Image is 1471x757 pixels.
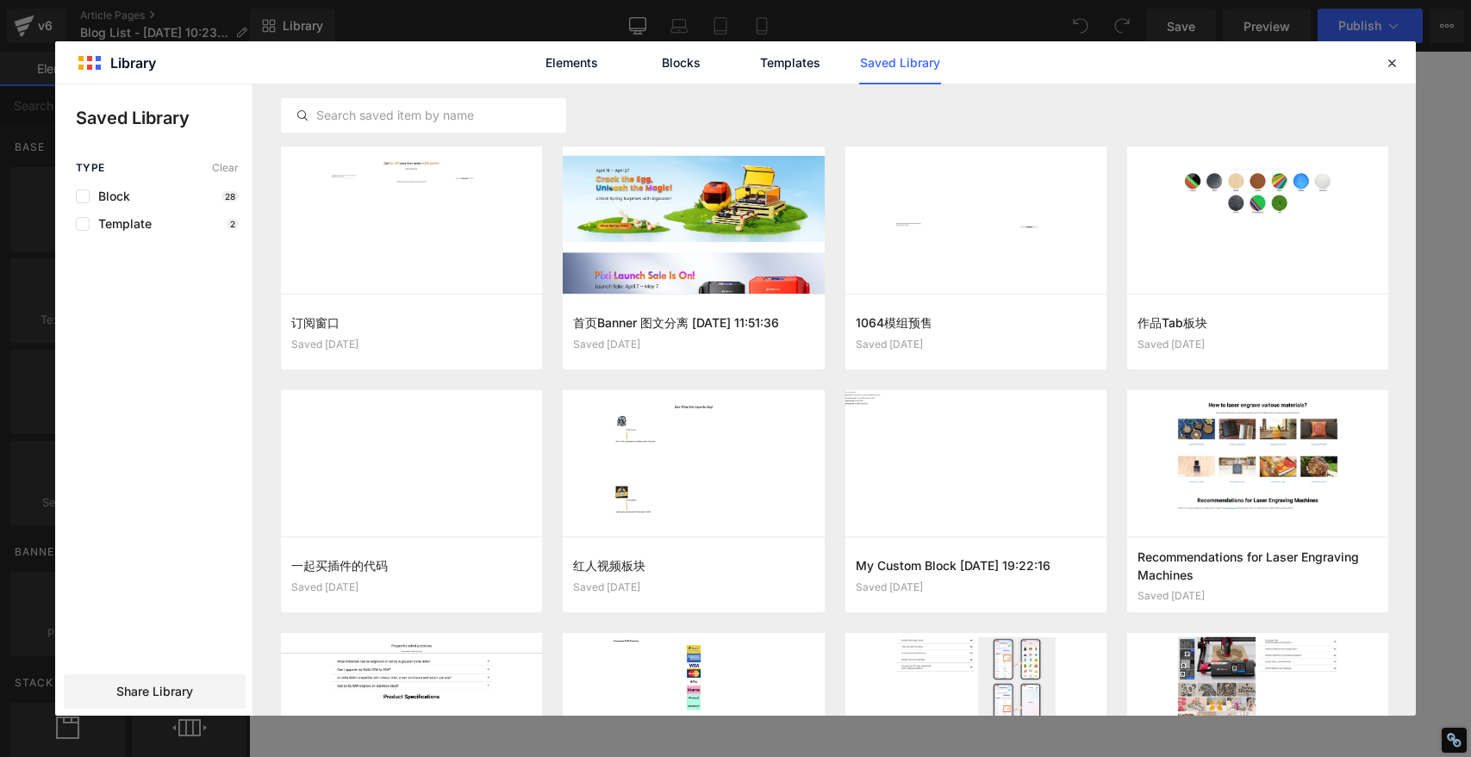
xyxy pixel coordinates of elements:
div: Saved [DATE] [1138,338,1378,351]
a: Blocks [640,41,722,84]
span: Share Library [116,683,193,700]
div: Saved [DATE] [291,338,532,351]
a: Elements [531,41,613,84]
span: Block [90,189,130,203]
input: Search saved item by name [282,105,565,126]
span: Clear [212,162,239,174]
a: Saved Library [859,41,941,84]
div: Saved [DATE] [573,581,813,593]
p: 28 [221,191,239,202]
h3: 作品Tab板块 [1138,313,1378,332]
span: Type [76,162,105,174]
h3: 一起买插件的代码 [291,556,532,574]
p: Saved Library [76,105,252,131]
div: Saved [DATE] [573,338,813,351]
h3: Recommendations for Laser Engraving Machines [1138,548,1378,583]
div: Saved [DATE] [291,581,532,593]
div: Saved [DATE] [1138,590,1378,602]
a: Templates [750,41,832,84]
span: Template [90,217,152,231]
div: Saved [DATE] [856,581,1096,593]
p: 2 [227,219,239,229]
h3: 1064模组预售 [856,313,1096,332]
div: Saved [DATE] [856,338,1096,351]
h3: 首页Banner 图文分离 [DATE] 11:51:36 [573,313,813,332]
h3: 红人视频板块 [573,556,813,574]
div: Restore Info Box &#10;&#10;NoFollow Info:&#10; META-Robots NoFollow: &#09;true&#10; META-Robots N... [1446,732,1462,748]
h3: My Custom Block [DATE] 19:22:16 [856,556,1096,574]
h3: 订阅窗口 [291,313,532,332]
